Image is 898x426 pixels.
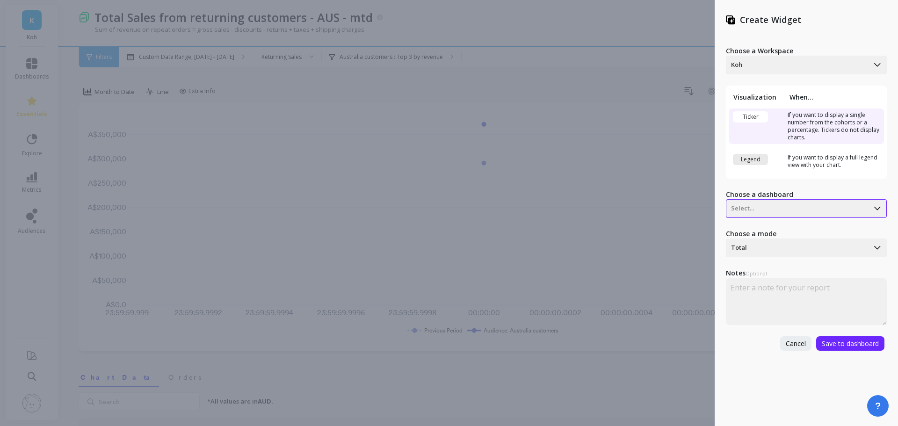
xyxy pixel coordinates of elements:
button: Save to dashboard [816,336,884,351]
button: ? [867,395,889,417]
th: Visualization [729,93,785,101]
label: Choose a mode [726,229,887,238]
label: Notes [726,268,887,278]
th: When... [785,93,884,101]
div: Legend [733,154,768,165]
span: ? [875,399,881,412]
label: Choose a dashboard [726,190,887,199]
p: Create Widget [740,14,801,26]
span: Cancel [786,339,806,348]
span: Optional [746,270,767,277]
label: Choose a Workspace [726,46,887,56]
td: If you want to display a single number from the cohorts or a percentage. Tickers do not display c... [785,108,884,144]
td: If you want to display a full legend view with your chart. [785,151,884,172]
button: Cancel [780,336,811,351]
span: Save to dashboard [822,339,879,348]
div: Ticker [733,111,768,123]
